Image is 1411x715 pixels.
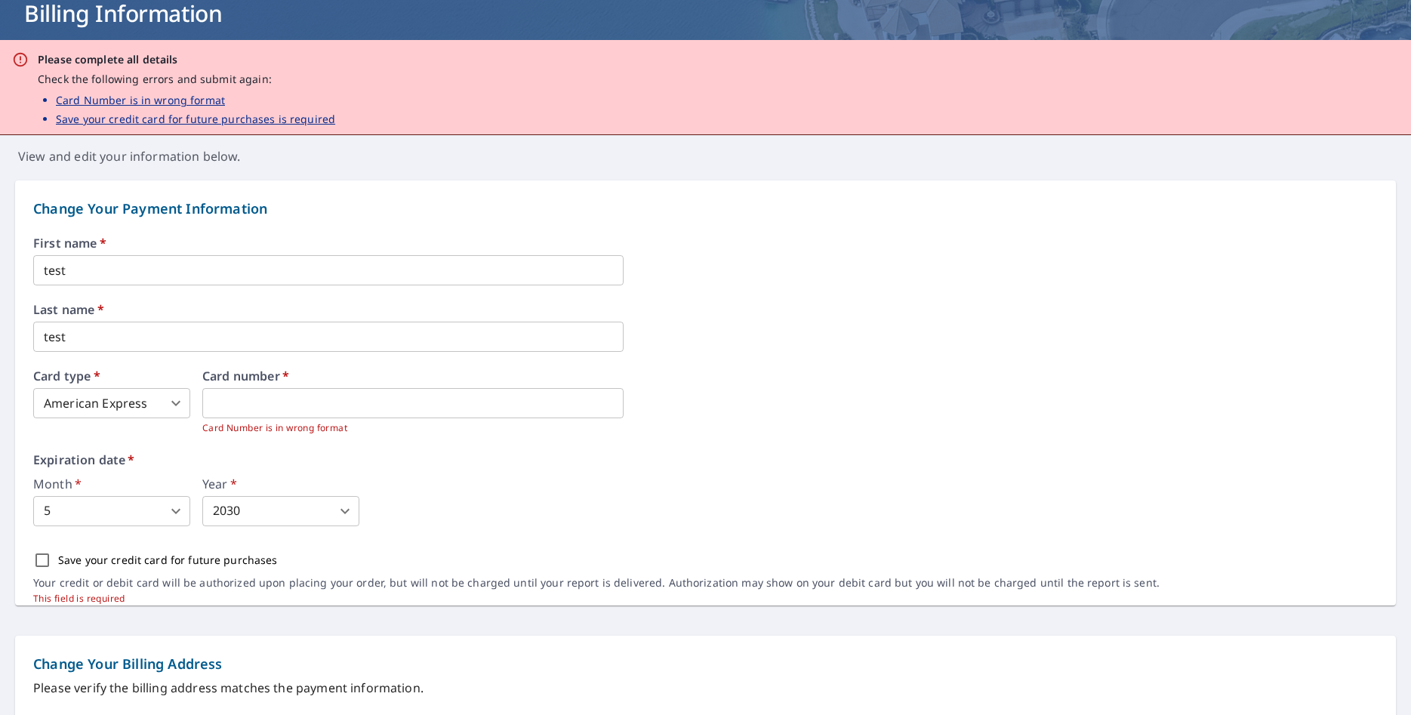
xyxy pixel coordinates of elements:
[202,370,624,382] label: Card number
[33,454,1378,466] label: Expiration date
[202,496,359,526] div: 2030
[33,679,1378,697] p: Please verify the billing address matches the payment information.
[33,592,1160,606] p: This field is required
[33,654,1378,674] p: Change Your Billing Address
[202,388,624,418] iframe: secure payment field
[56,92,225,108] button: Card Number is in wrong format
[33,478,190,490] label: Month
[38,52,335,66] p: Please complete all details
[58,552,278,568] p: Save your credit card for future purchases
[33,199,1378,219] p: Change Your Payment Information
[33,237,1378,249] label: First name
[33,496,190,526] div: 5
[202,421,624,436] p: Card Number is in wrong format
[56,111,335,127] button: Save your credit card for future purchases is required
[33,370,190,382] label: Card type
[202,478,359,490] label: Year
[38,72,335,86] p: Check the following errors and submit again:
[33,576,1160,590] p: Your credit or debit card will be authorized upon placing your order, but will not be charged unt...
[33,388,190,418] div: American Express
[33,304,1378,316] label: Last name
